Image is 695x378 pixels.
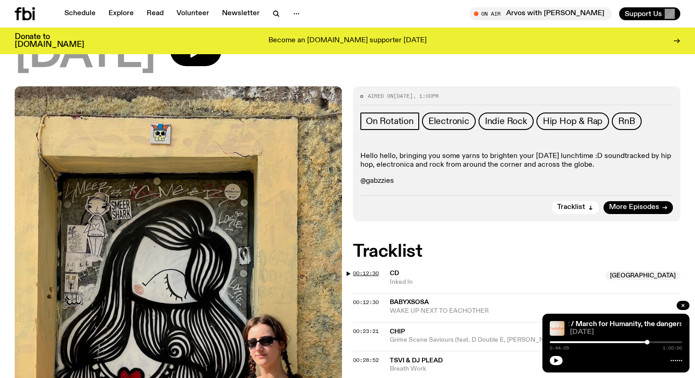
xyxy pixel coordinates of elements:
[543,116,603,126] span: Hip Hop & Rap
[216,7,265,20] a: Newsletter
[366,116,414,126] span: On Rotation
[536,113,609,130] a: Hip Hop & Rap
[479,113,534,130] a: Indie Rock
[353,329,379,334] button: 00:23:21
[353,271,379,276] button: 00:12:30
[557,204,585,211] span: Tracklist
[390,357,443,364] span: TSVI & DJ Plead
[413,92,439,100] span: , 1:00pm
[609,204,659,211] span: More Episodes
[390,328,405,335] span: Chip
[428,116,469,126] span: Electronic
[360,177,673,186] p: @gabzzies
[15,34,155,75] span: [DATE]
[353,299,379,306] span: 00:12:30
[360,152,673,169] p: Hello hello, bringing you some yarns to brighten your [DATE] lunchtime :D soundtracked by hip hop...
[552,201,599,214] button: Tracklist
[619,7,680,20] button: Support Us
[605,271,680,280] span: [GEOGRAPHIC_DATA]
[353,300,379,305] button: 00:12:30
[141,7,169,20] a: Read
[390,270,399,276] span: CD
[390,336,680,344] span: Grime Scene Saviours (feat. D Double E, [PERSON_NAME], [PERSON_NAME] D, [PERSON_NAME], [PERSON_NA...
[570,329,682,336] span: [DATE]
[612,113,641,130] a: RnB
[625,10,662,18] span: Support Us
[171,7,215,20] a: Volunteer
[618,116,635,126] span: RnB
[469,7,612,20] button: On AirArvos with [PERSON_NAME]
[422,113,476,130] a: Electronic
[360,113,419,130] a: On Rotation
[353,358,379,363] button: 00:28:52
[393,92,413,100] span: [DATE]
[353,270,379,277] span: 00:12:30
[353,243,680,260] h2: Tracklist
[485,116,527,126] span: Indie Rock
[353,327,379,335] span: 00:23:21
[15,33,84,49] h3: Donate to [DOMAIN_NAME]
[368,92,393,100] span: Aired on
[390,365,680,373] span: Breath Work
[353,356,379,364] span: 00:28:52
[604,201,673,214] a: More Episodes
[390,299,429,305] span: Babyxsosa
[103,7,139,20] a: Explore
[59,7,101,20] a: Schedule
[268,37,427,45] p: Become an [DOMAIN_NAME] supporter [DATE]
[390,278,600,287] span: Inked In
[663,346,682,350] span: 1:00:00
[390,307,680,316] span: WAKE UP NEXT TO EACHOTHER
[550,346,569,350] span: 0:44:09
